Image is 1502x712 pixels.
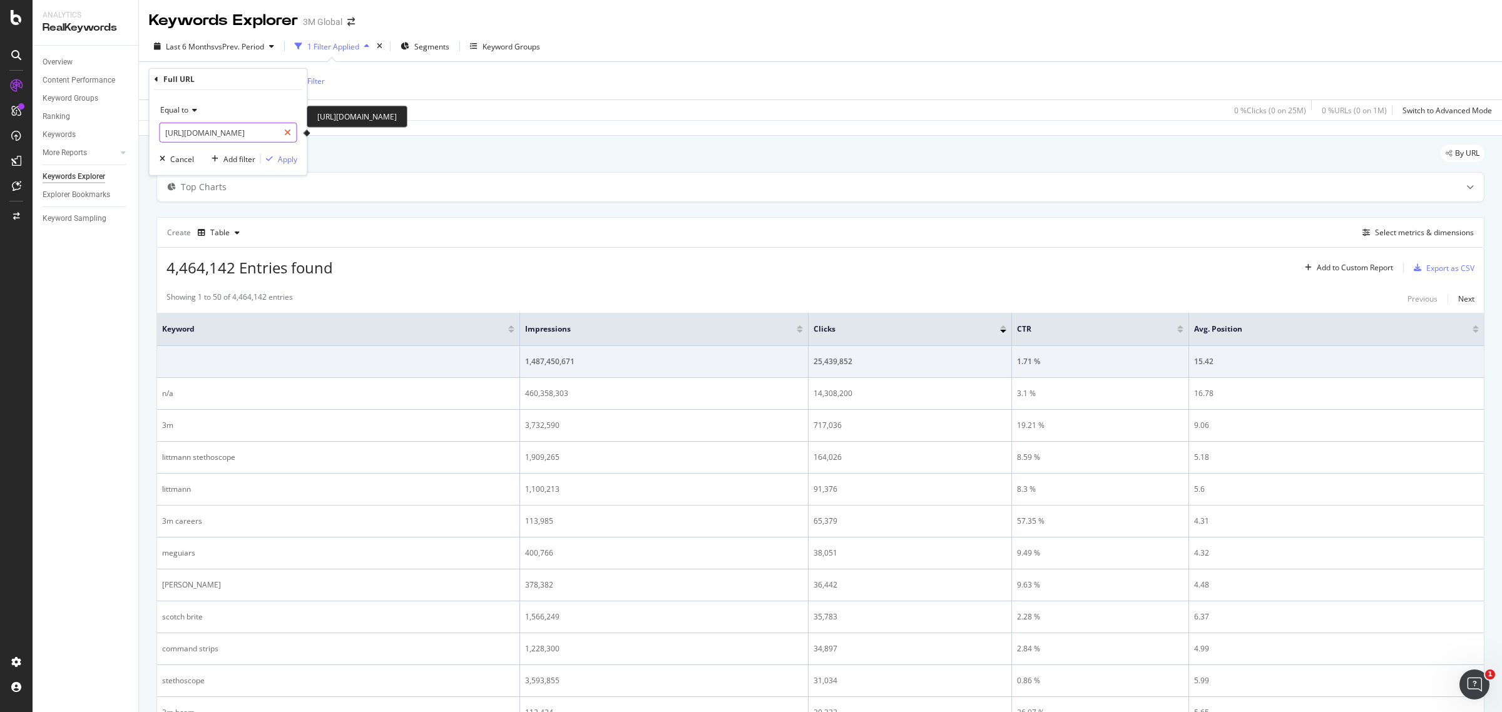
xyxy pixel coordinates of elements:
a: Ranking [43,110,130,123]
div: 1,566,249 [525,611,802,623]
div: 9.49 % [1017,547,1183,559]
button: Previous [1407,292,1438,307]
button: Switch to Advanced Mode [1397,100,1492,120]
div: Keyword Groups [43,92,98,105]
div: [PERSON_NAME] [162,579,514,591]
div: Add Filter [292,76,325,86]
div: arrow-right-arrow-left [347,18,355,26]
div: 16.78 [1194,388,1479,399]
div: 4.99 [1194,643,1479,654]
div: Keywords Explorer [43,170,105,183]
span: Last 6 Months [166,41,215,52]
a: Content Performance [43,74,130,87]
button: Add to Custom Report [1300,258,1393,278]
div: 1,100,213 [525,484,802,495]
a: Keyword Groups [43,92,130,105]
div: n/a [162,388,514,399]
div: 9.06 [1194,420,1479,431]
a: Explorer Bookmarks [43,188,130,201]
span: Equal to [160,104,188,115]
div: 91,376 [814,484,1007,495]
div: stethoscope [162,675,514,686]
div: 8.3 % [1017,484,1183,495]
button: Keyword Groups [465,36,545,56]
div: legacy label [1441,145,1484,162]
div: 3m careers [162,516,514,527]
div: Table [210,229,230,236]
div: 5.18 [1194,452,1479,463]
div: Explorer Bookmarks [43,188,110,201]
span: By URL [1455,150,1479,157]
div: 3,732,590 [525,420,802,431]
div: 31,034 [814,675,1007,686]
span: vs Prev. Period [215,41,264,52]
div: 460,358,303 [525,388,802,399]
button: 1 Filter Applied [290,36,374,56]
div: [URL][DOMAIN_NAME] [307,106,407,128]
div: Overview [43,56,73,69]
div: 717,036 [814,420,1007,431]
button: Cancel [155,153,194,165]
button: Apply [261,153,297,165]
button: Next [1458,292,1474,307]
div: 1.71 % [1017,356,1183,367]
div: command strips [162,643,514,654]
div: 164,026 [814,452,1007,463]
div: 1,228,300 [525,643,802,654]
span: CTR [1017,323,1158,335]
span: Impressions [525,323,777,335]
button: Select metrics & dimensions [1357,225,1474,240]
div: Analytics [43,10,128,21]
button: Export as CSV [1409,258,1474,278]
div: 14,308,200 [814,388,1007,399]
button: Add filter [207,153,255,165]
div: Keyword Sampling [43,212,106,225]
div: 4.31 [1194,516,1479,527]
div: 113,985 [525,516,802,527]
span: Keyword [162,323,489,335]
div: 3.1 % [1017,388,1183,399]
a: Keyword Sampling [43,212,130,225]
div: 25,439,852 [814,356,1007,367]
div: Top Charts [181,181,227,193]
div: Cancel [170,153,194,164]
div: 0.86 % [1017,675,1183,686]
div: 19.21 % [1017,420,1183,431]
span: Clicks [814,323,982,335]
div: 1 Filter Applied [307,41,359,52]
div: 8.59 % [1017,452,1183,463]
div: 34,897 [814,643,1007,654]
div: Switch to Advanced Mode [1402,105,1492,116]
div: 1,487,450,671 [525,356,802,367]
div: Content Performance [43,74,115,87]
div: Select metrics & dimensions [1375,227,1474,238]
span: 1 [1485,669,1495,679]
div: 0 % Clicks ( 0 on 25M ) [1234,105,1306,116]
div: 65,379 [814,516,1007,527]
div: 38,051 [814,547,1007,559]
div: 5.99 [1194,675,1479,686]
div: littmann [162,484,514,495]
div: Export as CSV [1426,263,1474,273]
div: 36,442 [814,579,1007,591]
div: 3m [162,420,514,431]
div: 3,593,855 [525,675,802,686]
div: 6.37 [1194,611,1479,623]
button: Table [193,223,245,243]
div: 35,783 [814,611,1007,623]
div: More Reports [43,146,87,160]
div: 0 % URLs ( 0 on 1M ) [1322,105,1387,116]
div: littmann stethoscope [162,452,514,463]
div: 400,766 [525,547,802,559]
div: 1,909,265 [525,452,802,463]
div: 4.32 [1194,547,1479,559]
button: Last 6 MonthsvsPrev. Period [149,36,279,56]
span: Avg. Position [1194,323,1454,335]
a: Overview [43,56,130,69]
div: 2.28 % [1017,611,1183,623]
div: 3M Global [303,16,342,28]
div: Keywords [43,128,76,141]
div: Apply [278,153,297,164]
div: Keywords Explorer [149,10,298,31]
div: Full URL [163,74,195,84]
